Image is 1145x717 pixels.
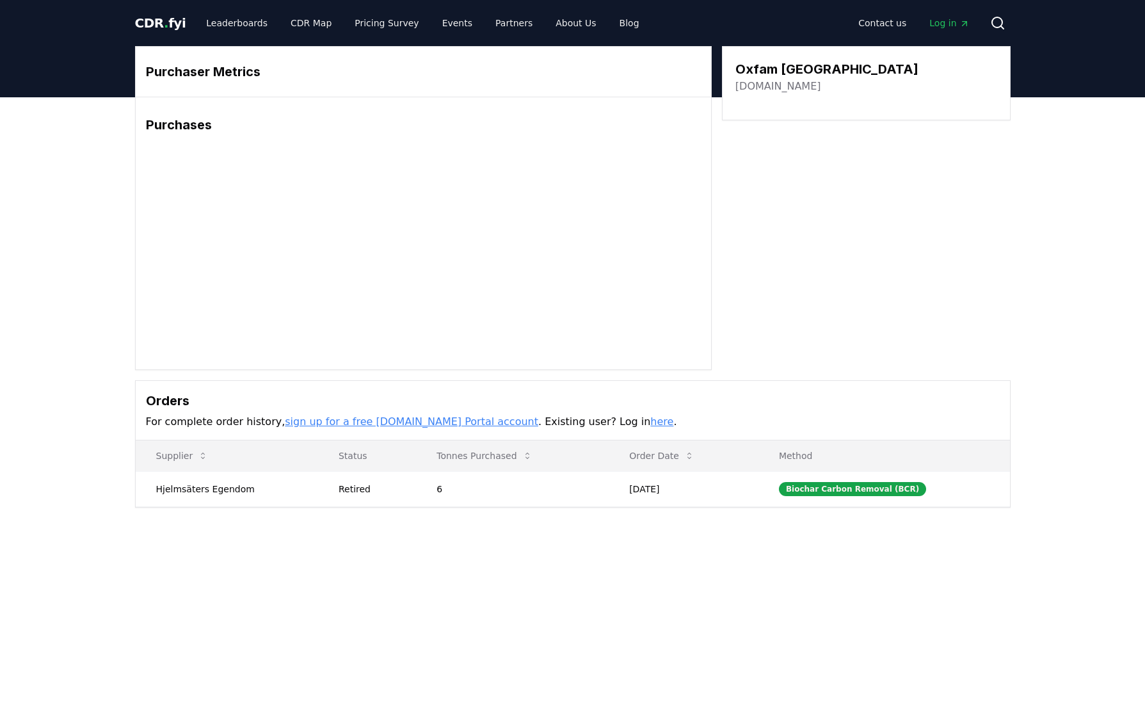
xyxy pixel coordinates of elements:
a: here [650,415,673,428]
div: Retired [339,483,406,495]
nav: Main [196,12,649,35]
h3: Purchaser Metrics [146,62,701,81]
p: For complete order history, . Existing user? Log in . [146,414,1000,430]
a: Blog [609,12,650,35]
span: Log in [929,17,969,29]
a: Contact us [848,12,917,35]
a: Pricing Survey [344,12,429,35]
button: Tonnes Purchased [426,443,542,469]
span: CDR fyi [135,15,186,31]
p: Status [328,449,406,462]
a: CDR Map [280,12,342,35]
a: Partners [485,12,543,35]
a: Leaderboards [196,12,278,35]
h3: Orders [146,391,1000,410]
a: Log in [919,12,979,35]
td: [DATE] [609,471,758,506]
a: Events [432,12,483,35]
td: Hjelmsäters Egendom [136,471,318,506]
div: Biochar Carbon Removal (BCR) [779,482,926,496]
h3: Purchases [146,115,701,134]
a: [DOMAIN_NAME] [735,79,821,94]
a: CDR.fyi [135,14,186,32]
button: Supplier [146,443,219,469]
p: Method [769,449,1000,462]
nav: Main [848,12,979,35]
a: sign up for a free [DOMAIN_NAME] Portal account [285,415,538,428]
td: 6 [416,471,609,506]
h3: Oxfam [GEOGRAPHIC_DATA] [735,60,918,79]
span: . [164,15,168,31]
a: About Us [545,12,606,35]
button: Order Date [619,443,705,469]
